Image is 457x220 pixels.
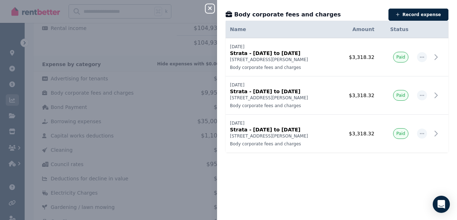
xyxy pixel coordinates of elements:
[336,115,379,153] td: $3,318.32
[226,21,336,38] th: Name
[388,9,448,21] button: Record expense
[336,21,379,38] th: Amount
[230,141,331,147] p: Body corporate fees and charges
[230,57,331,62] p: [STREET_ADDRESS][PERSON_NAME]
[396,131,405,136] span: Paid
[396,54,405,60] span: Paid
[396,92,405,98] span: Paid
[230,44,331,50] p: [DATE]
[230,95,331,101] p: [STREET_ADDRESS][PERSON_NAME]
[379,21,413,38] th: Status
[230,120,331,126] p: [DATE]
[230,50,331,57] p: Strata - [DATE] to [DATE]
[230,65,331,70] p: Body corporate fees and charges
[230,88,331,95] p: Strata - [DATE] to [DATE]
[230,133,331,139] p: [STREET_ADDRESS][PERSON_NAME]
[234,10,341,19] span: Body corporate fees and charges
[230,103,331,109] p: Body corporate fees and charges
[230,82,331,88] p: [DATE]
[433,196,450,213] div: Open Intercom Messenger
[230,126,331,133] p: Strata - [DATE] to [DATE]
[336,76,379,115] td: $3,318.32
[336,38,379,76] td: $3,318.32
